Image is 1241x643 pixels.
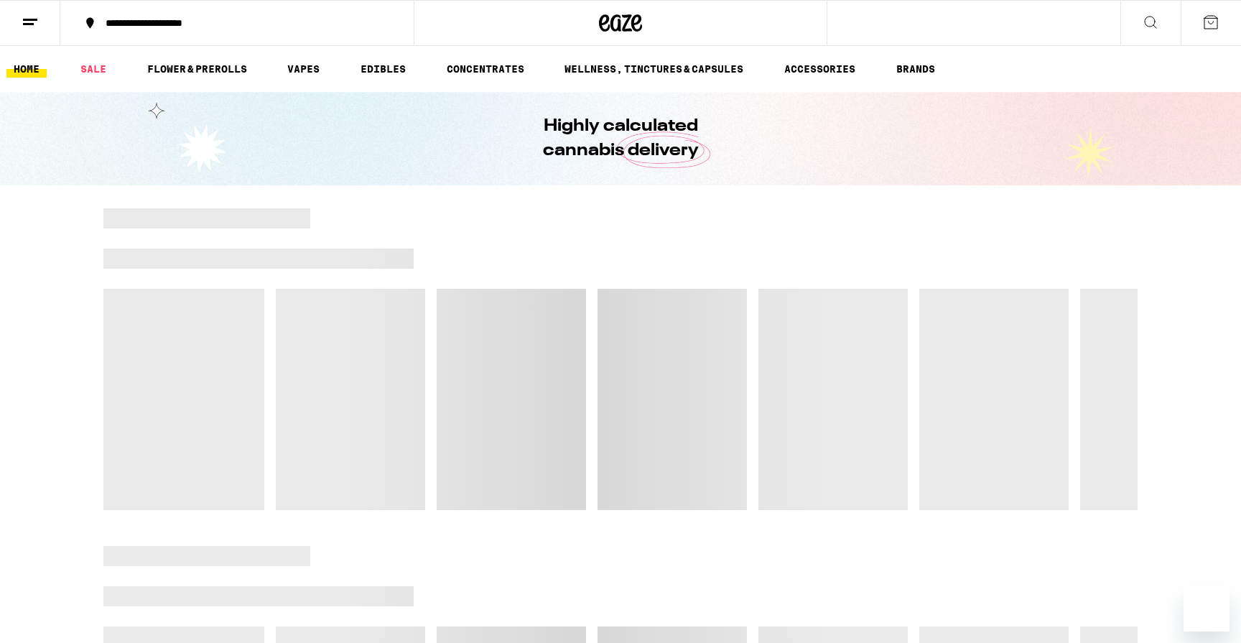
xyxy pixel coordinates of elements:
[889,60,942,78] a: BRANDS
[6,60,47,78] a: HOME
[777,60,863,78] a: ACCESSORIES
[1184,586,1230,632] iframe: Button to launch messaging window
[280,60,327,78] a: VAPES
[557,60,750,78] a: WELLNESS, TINCTURES & CAPSULES
[440,60,531,78] a: CONCENTRATES
[140,60,254,78] a: FLOWER & PREROLLS
[353,60,413,78] a: EDIBLES
[502,114,739,163] h1: Highly calculated cannabis delivery
[73,60,113,78] a: SALE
